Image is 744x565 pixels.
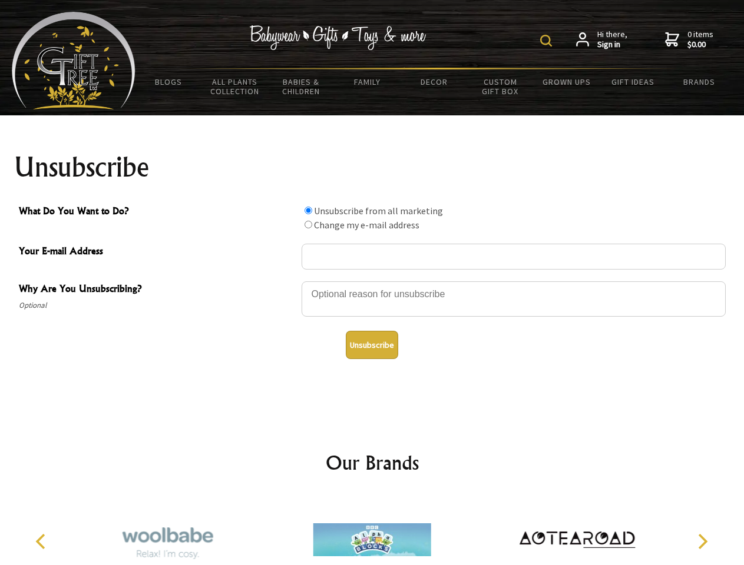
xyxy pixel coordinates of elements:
[12,12,135,109] img: Babyware - Gifts - Toys and more...
[314,219,419,231] label: Change my e-mail address
[335,69,401,94] a: Family
[19,298,296,313] span: Optional
[346,331,398,359] button: Unsubscribe
[268,69,335,104] a: Babies & Children
[305,207,312,214] input: What Do You Want to Do?
[600,69,666,94] a: Gift Ideas
[687,39,713,50] strong: $0.00
[540,35,552,46] img: product search
[533,69,600,94] a: Grown Ups
[302,244,726,270] input: Your E-mail Address
[576,29,627,50] a: Hi there,Sign in
[250,25,426,50] img: Babywear - Gifts - Toys & more
[665,29,713,50] a: 0 items$0.00
[467,69,534,104] a: Custom Gift Box
[305,221,312,228] input: What Do You Want to Do?
[314,205,443,217] label: Unsubscribe from all marketing
[135,69,202,94] a: BLOGS
[689,529,715,554] button: Next
[597,39,627,50] strong: Sign in
[19,244,296,261] span: Your E-mail Address
[597,29,627,50] span: Hi there,
[666,69,733,94] a: Brands
[302,281,726,317] textarea: Why Are You Unsubscribing?
[202,69,269,104] a: All Plants Collection
[24,448,721,477] h2: Our Brands
[19,281,296,298] span: Why Are You Unsubscribing?
[687,29,713,50] span: 0 items
[19,204,296,221] span: What Do You Want to Do?
[401,69,467,94] a: Decor
[14,153,730,181] h1: Unsubscribe
[29,529,55,554] button: Previous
